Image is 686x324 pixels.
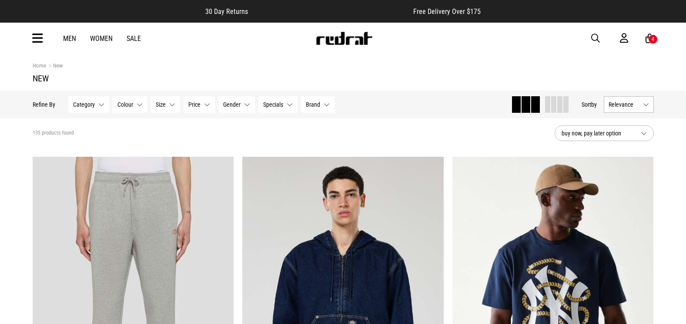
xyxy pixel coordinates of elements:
span: Gender [223,101,241,108]
button: Sortby [582,99,597,110]
span: Brand [306,101,320,108]
button: buy now, pay later option [555,125,654,141]
button: Relevance [604,96,654,113]
a: Home [33,62,46,69]
span: Specials [263,101,283,108]
span: 30 Day Returns [205,7,248,16]
span: buy now, pay later option [562,128,634,138]
img: Redrat logo [315,32,373,45]
span: Relevance [609,101,639,108]
span: Category [73,101,95,108]
span: Size [156,101,166,108]
h1: New [33,73,654,84]
span: Colour [117,101,133,108]
button: Price [184,96,215,113]
a: New [46,62,63,71]
span: Free Delivery Over $175 [413,7,481,16]
span: 135 products found [33,130,74,137]
p: Refine By [33,101,55,108]
button: Specials [258,96,298,113]
a: Women [90,34,113,43]
iframe: Customer reviews powered by Trustpilot [265,7,396,16]
span: Price [188,101,201,108]
a: 4 [646,34,654,43]
div: 4 [652,36,654,42]
button: Gender [218,96,255,113]
a: Sale [127,34,141,43]
button: Category [68,96,109,113]
span: by [591,101,597,108]
button: Brand [301,96,335,113]
button: Colour [113,96,147,113]
button: Size [151,96,180,113]
a: Men [63,34,76,43]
